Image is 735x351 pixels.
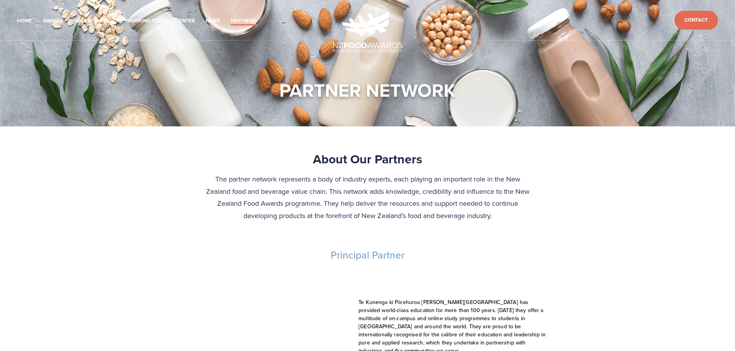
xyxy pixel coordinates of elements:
strong: About Our Partners [313,150,422,168]
a: Gala Dinner [74,17,106,25]
a: Awards [43,17,63,25]
a: Partners [231,17,256,25]
a: Contact [674,11,718,30]
h3: Principal Partner [121,249,615,262]
p: The partner network represents a body of industry experts, each playing an important role in the ... [205,173,530,222]
h1: PARTNER NETWORK [279,79,456,102]
a: Enter [179,17,195,25]
a: Home [17,17,32,25]
a: Networking-Tours [117,17,168,25]
a: News [206,17,220,25]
